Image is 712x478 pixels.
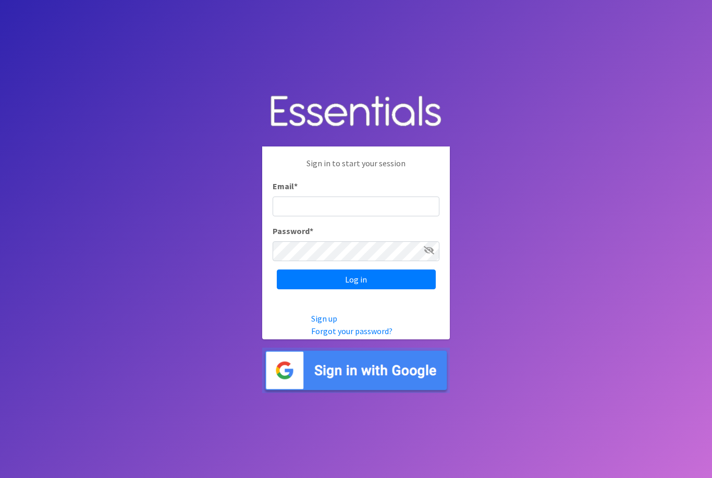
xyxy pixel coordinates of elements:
abbr: required [310,226,313,236]
img: Sign in with Google [262,348,450,393]
label: Email [273,180,298,192]
input: Log in [277,269,436,289]
label: Password [273,225,313,237]
p: Sign in to start your session [273,157,439,180]
abbr: required [294,181,298,191]
img: Human Essentials [262,85,450,139]
a: Forgot your password? [311,326,392,336]
a: Sign up [311,313,337,324]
